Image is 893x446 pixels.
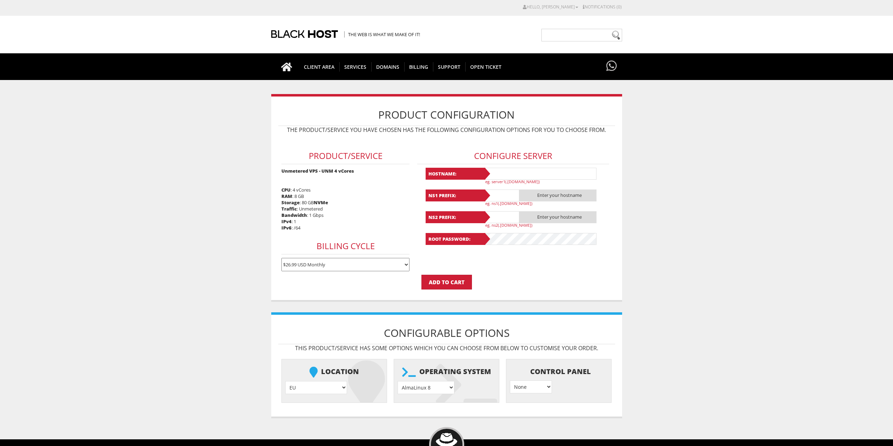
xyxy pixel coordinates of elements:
[426,168,485,180] b: Hostname:
[339,62,372,72] span: SERVICES
[583,4,622,10] a: Notifications (0)
[485,179,601,184] p: eg. server1(.[DOMAIN_NAME])
[281,218,292,225] b: IPv4
[371,53,405,80] a: Domains
[281,206,297,212] b: Traffic
[278,322,615,344] h1: Configurable Options
[278,126,615,134] p: The product/service you have chosen has the following configuration options for you to choose from.
[281,199,300,206] b: Storage
[398,363,495,381] b: Operating system
[541,29,622,41] input: Need help?
[278,344,615,352] p: This product/service has some options which you can choose from below to customise your order.
[281,148,409,164] h3: Product/Service
[519,211,597,223] span: Enter your hostname
[433,53,466,80] a: Support
[299,53,340,80] a: CLIENT AREA
[344,31,420,38] span: The Web is what we make of it!
[465,62,506,72] span: Open Ticket
[339,53,372,80] a: SERVICES
[274,53,299,80] a: Go to homepage
[404,62,433,72] span: Billing
[314,199,328,206] b: NVMe
[433,62,466,72] span: Support
[404,53,433,80] a: Billing
[281,193,292,199] b: RAM
[281,238,409,254] h3: Billing Cycle
[605,53,619,79] a: Have questions?
[281,225,292,231] b: IPv6
[519,189,597,201] span: Enter your hostname
[417,148,609,164] h3: Configure Server
[426,233,485,245] b: Root Password:
[421,275,472,289] input: Add to Cart
[281,212,307,218] b: Bandwidth
[426,189,485,201] b: NS1 Prefix:
[281,187,291,193] b: CPU
[285,363,383,381] b: Location
[426,211,485,223] b: NS2 Prefix:
[299,62,340,72] span: CLIENT AREA
[281,168,354,174] strong: Unmetered VPS - UNM 4 vCores
[285,381,347,394] select: } } } } } }
[523,4,578,10] a: Hello, [PERSON_NAME]
[398,381,454,394] select: } } } } } } } } } } } } } } } } } } } } }
[510,363,608,380] b: Control Panel
[278,104,615,126] h1: Product Configuration
[510,380,552,393] select: } } } }
[485,222,601,228] p: eg. ns2(.[DOMAIN_NAME])
[371,62,405,72] span: Domains
[485,201,601,206] p: eg. ns1(.[DOMAIN_NAME])
[465,53,506,80] a: Open Ticket
[278,137,413,275] div: : 4 vCores : 8 GB : 80 GB : Unmetered : 1 Gbps : 1 : /64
